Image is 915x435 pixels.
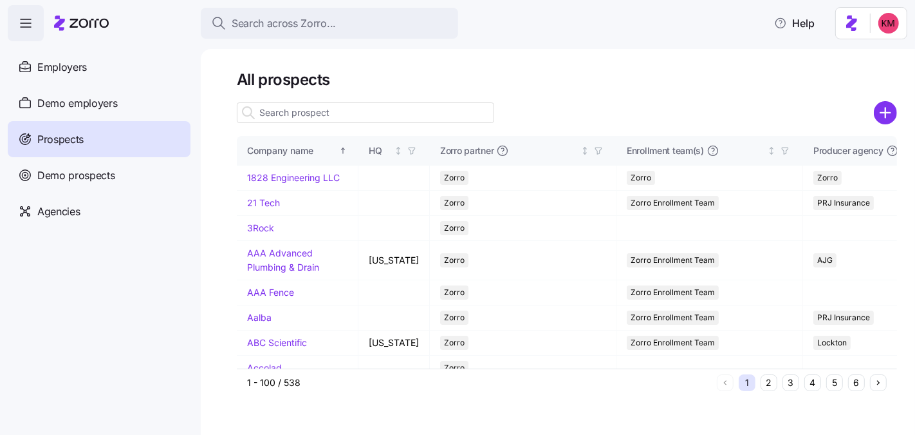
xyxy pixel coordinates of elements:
span: AJG [817,253,833,267]
a: Accolad [247,362,282,373]
span: Zorro Enrollment Team [631,253,715,267]
span: Demo employers [37,95,118,111]
a: ABC Scientific [247,337,307,348]
td: [US_STATE] [358,241,430,280]
div: Not sorted [394,146,403,155]
span: Employers [37,59,87,75]
input: Search prospect [237,102,494,123]
div: Sorted ascending [338,146,347,155]
span: PRJ Insurance [817,196,870,210]
div: Company name [247,144,337,158]
a: 21 Tech [247,197,280,208]
span: Zorro [444,311,465,325]
button: 6 [848,374,865,391]
a: Demo prospects [8,157,190,193]
span: Zorro Enrollment Team [631,285,715,300]
span: Zorro partner [440,144,494,157]
button: 4 [804,374,821,391]
span: Zorro [444,221,465,235]
button: 2 [761,374,777,391]
a: Demo employers [8,85,190,121]
span: Zorro Enrollment Team [631,336,715,350]
span: Enrollment team(s) [627,144,704,157]
button: 3 [782,374,799,391]
a: AAA Fence [247,287,294,298]
a: Employers [8,49,190,85]
span: Lockton [817,336,847,350]
svg: add icon [874,101,897,124]
a: Aalba [247,312,272,323]
th: Zorro partnerNot sorted [430,136,616,166]
a: 1828 Engineering LLC [247,172,340,183]
span: Zorro [444,361,465,375]
img: 8fbd33f679504da1795a6676107ffb9e [878,13,899,34]
span: Zorro Enrollment Team [631,196,715,210]
span: Agencies [37,204,80,220]
button: 5 [826,374,843,391]
a: Prospects [8,121,190,157]
span: Zorro Enrollment Team [631,311,715,325]
span: Zorro [444,336,465,350]
span: Search across Zorro... [232,15,336,32]
th: Company nameSorted ascending [237,136,358,166]
span: Prospects [37,131,84,148]
span: Zorro [444,253,465,267]
span: Help [774,15,815,31]
th: HQNot sorted [358,136,430,166]
span: Zorro [444,196,465,210]
button: Help [764,10,825,36]
a: AAA Advanced Plumbing & Drain [247,247,319,273]
h1: All prospects [237,70,897,90]
span: Zorro [631,171,651,185]
span: Zorro [817,171,838,185]
button: 1 [739,374,755,391]
button: Previous page [717,374,734,391]
span: Zorro [444,285,465,300]
span: Demo prospects [37,168,115,184]
span: PRJ Insurance [817,311,870,325]
span: Producer agency [813,144,883,157]
div: HQ [369,144,391,158]
div: 1 - 100 / 538 [247,376,712,389]
button: Next page [870,374,887,391]
a: Agencies [8,193,190,229]
button: Search across Zorro... [201,8,458,39]
td: [US_STATE] [358,331,430,356]
th: Enrollment team(s)Not sorted [616,136,803,166]
a: 3Rock [247,222,274,233]
div: Not sorted [767,146,776,155]
span: Zorro [444,171,465,185]
div: Not sorted [580,146,589,155]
